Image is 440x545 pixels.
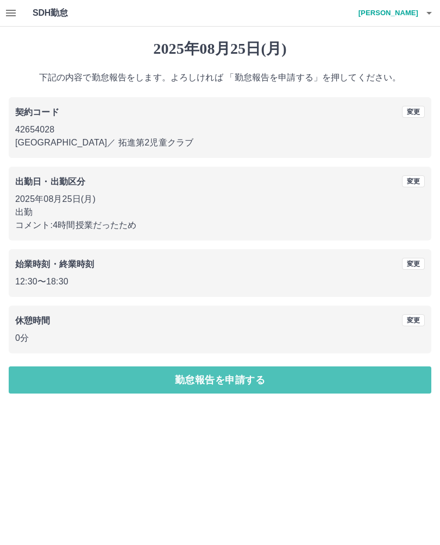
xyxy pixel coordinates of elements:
[15,193,425,206] p: 2025年08月25日(月)
[402,175,425,187] button: 変更
[402,106,425,118] button: 変更
[15,136,425,149] p: [GEOGRAPHIC_DATA] ／ 拓進第2児童クラブ
[402,314,425,326] button: 変更
[15,332,425,345] p: 0分
[15,123,425,136] p: 42654028
[15,219,425,232] p: コメント: 4時間授業だったため
[402,258,425,270] button: 変更
[15,275,425,288] p: 12:30 〜 18:30
[15,177,85,186] b: 出勤日・出勤区分
[9,40,431,58] h1: 2025年08月25日(月)
[15,206,425,219] p: 出勤
[9,366,431,394] button: 勤怠報告を申請する
[15,107,59,117] b: 契約コード
[15,316,51,325] b: 休憩時間
[15,259,94,269] b: 始業時刻・終業時刻
[9,71,431,84] p: 下記の内容で勤怠報告をします。よろしければ 「勤怠報告を申請する」を押してください。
